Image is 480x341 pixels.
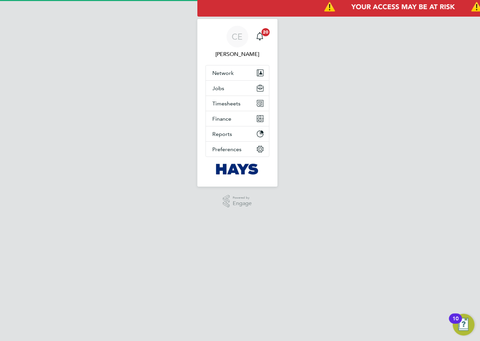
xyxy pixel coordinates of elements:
[206,126,269,141] button: Reports
[213,100,241,107] span: Timesheets
[232,32,243,41] span: CE
[213,85,225,92] span: Jobs
[197,19,278,187] nav: Main navigation
[213,116,232,122] span: Finance
[206,65,269,80] button: Network
[213,146,242,153] span: Preferences
[206,96,269,111] button: Timesheets
[216,164,259,175] img: hays-logo-retina.png
[206,164,269,175] a: Go to home page
[452,319,459,327] div: 10
[213,70,234,76] span: Network
[223,195,252,208] a: Powered byEngage
[253,26,267,47] a: 20
[206,81,269,96] button: Jobs
[206,50,269,58] span: Charlotte Elliot-Walkey
[233,201,252,206] span: Engage
[213,131,232,137] span: Reports
[206,26,269,58] a: CE[PERSON_NAME]
[206,111,269,126] button: Finance
[262,28,270,36] span: 20
[233,195,252,201] span: Powered by
[206,142,269,157] button: Preferences
[453,314,475,336] button: Open Resource Center, 10 new notifications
